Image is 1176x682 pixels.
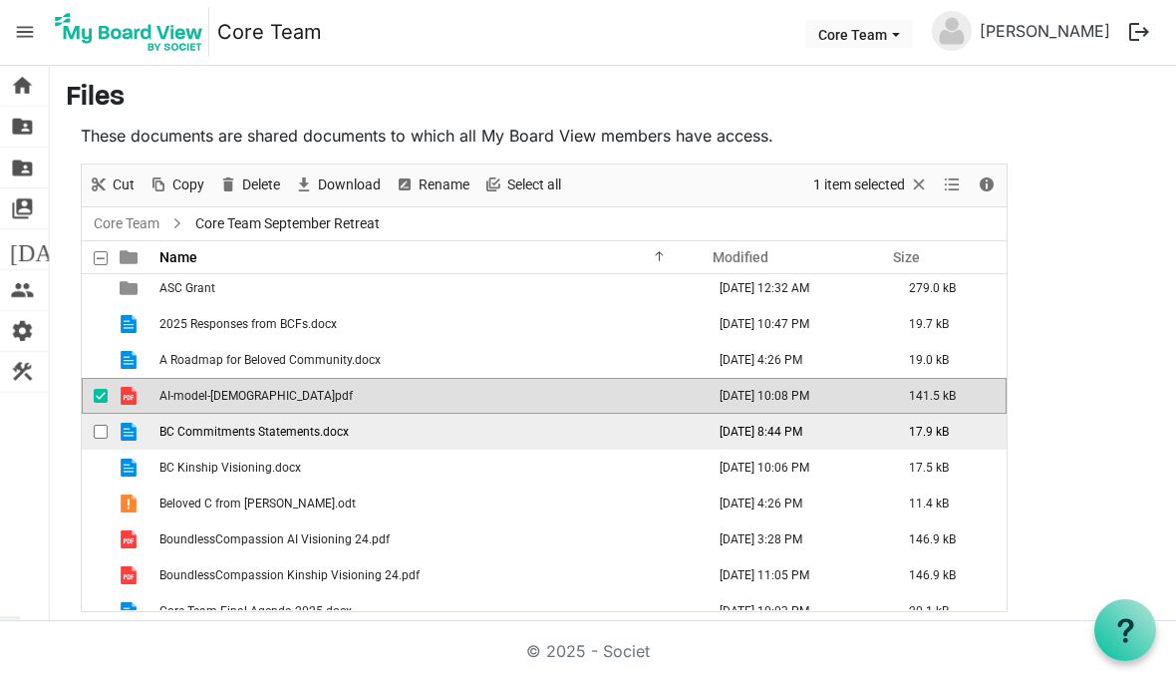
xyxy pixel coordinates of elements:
[897,522,1007,558] td: 146.9 kB is template cell column header Size
[153,415,708,451] td: BC Commitments Statements.docx is template cell column header Name
[82,415,108,451] td: checkbox
[240,173,282,198] span: Delete
[159,605,352,619] span: Core Team Final Agenda 2025.docx
[159,282,215,296] span: ASC Grant
[86,173,139,198] button: Cut
[708,594,897,630] td: August 28, 2025 10:03 PM column header Modified
[215,173,284,198] button: Delete
[897,307,1007,343] td: 19.7 kB is template cell column header Size
[388,166,476,207] div: Rename
[897,343,1007,379] td: 19.0 kB is template cell column header Size
[82,451,108,487] td: checkbox
[108,343,153,379] td: is template cell column header type
[108,522,153,558] td: is template cell column header type
[805,21,913,49] button: Core Team dropdownbutton
[82,594,108,630] td: checkbox
[170,173,206,198] span: Copy
[970,166,1004,207] div: Details
[974,173,1001,198] button: Details
[108,594,153,630] td: is template cell column header type
[66,83,1160,117] h3: Files
[82,166,142,207] div: Cut
[108,379,153,415] td: is template cell column header type
[811,173,907,198] span: 1 item selected
[159,318,337,332] span: 2025 Responses from BCFs.docx
[153,594,708,630] td: Core Team Final Agenda 2025.docx is template cell column header Name
[708,487,897,522] td: August 04, 2025 4:26 PM column header Modified
[82,487,108,522] td: checkbox
[316,173,383,198] span: Download
[153,487,708,522] td: Beloved C from Tammy.odt is template cell column header Name
[159,250,197,266] span: Name
[708,307,897,343] td: August 28, 2025 10:47 PM column header Modified
[159,498,356,511] span: Beloved C from [PERSON_NAME].odt
[526,642,650,662] a: © 2025 - Societ
[82,307,108,343] td: checkbox
[191,212,384,237] span: Core Team September Retreat
[708,451,897,487] td: August 28, 2025 10:06 PM column header Modified
[108,415,153,451] td: is template cell column header type
[159,390,353,404] span: AI-model-[DEMOGRAPHIC_DATA]pdf
[476,166,568,207] div: Select all
[897,271,1007,307] td: 279.0 kB is template cell column header Size
[10,108,34,148] span: folder_shared
[10,271,34,311] span: people
[972,12,1118,52] a: [PERSON_NAME]
[392,173,473,198] button: Rename
[108,558,153,594] td: is template cell column header type
[82,558,108,594] td: checkbox
[897,379,1007,415] td: 141.5 kB is template cell column header Size
[10,230,87,270] span: [DATE]
[708,343,897,379] td: August 04, 2025 4:26 PM column header Modified
[49,8,209,58] img: My Board View Logo
[153,522,708,558] td: BoundlessCompassion AI Visioning 24.pdf is template cell column header Name
[211,166,287,207] div: Delete
[90,212,163,237] a: Core Team
[708,415,897,451] td: July 31, 2025 8:44 PM column header Modified
[49,8,217,58] a: My Board View Logo
[417,173,471,198] span: Rename
[708,558,897,594] td: August 28, 2025 11:05 PM column header Modified
[708,271,897,307] td: September 02, 2025 12:32 AM column header Modified
[897,558,1007,594] td: 146.9 kB is template cell column header Size
[153,343,708,379] td: A Roadmap for Beloved Community.docx is template cell column header Name
[108,307,153,343] td: is template cell column header type
[111,173,137,198] span: Cut
[82,271,108,307] td: checkbox
[897,415,1007,451] td: 17.9 kB is template cell column header Size
[10,189,34,229] span: switch_account
[159,426,349,440] span: BC Commitments Statements.docx
[897,487,1007,522] td: 11.4 kB is template cell column header Size
[936,166,970,207] div: View
[897,594,1007,630] td: 20.1 kB is template cell column header Size
[153,379,708,415] td: AI-model-church.pdf is template cell column header Name
[810,173,933,198] button: Selection
[1118,12,1160,54] button: logout
[940,173,964,198] button: View dropdownbutton
[480,173,565,198] button: Select all
[82,379,108,415] td: checkbox
[10,353,34,393] span: construction
[287,166,388,207] div: Download
[142,166,211,207] div: Copy
[10,149,34,188] span: folder_shared
[897,451,1007,487] td: 17.5 kB is template cell column header Size
[708,522,897,558] td: September 03, 2025 3:28 PM column header Modified
[159,569,420,583] span: BoundlessCompassion Kinship Visioning 24.pdf
[505,173,563,198] span: Select all
[893,250,920,266] span: Size
[81,125,1008,149] p: These documents are shared documents to which all My Board View members have access.
[153,271,708,307] td: ASC Grant is template cell column header Name
[153,558,708,594] td: BoundlessCompassion Kinship Visioning 24.pdf is template cell column header Name
[153,307,708,343] td: 2025 Responses from BCFs.docx is template cell column header Name
[159,533,390,547] span: BoundlessCompassion AI Visioning 24.pdf
[708,379,897,415] td: August 28, 2025 10:08 PM column header Modified
[108,271,153,307] td: is template cell column header type
[932,12,972,52] img: no-profile-picture.svg
[217,13,322,53] a: Core Team
[159,354,381,368] span: A Roadmap for Beloved Community.docx
[82,343,108,379] td: checkbox
[6,14,44,52] span: menu
[82,522,108,558] td: checkbox
[10,312,34,352] span: settings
